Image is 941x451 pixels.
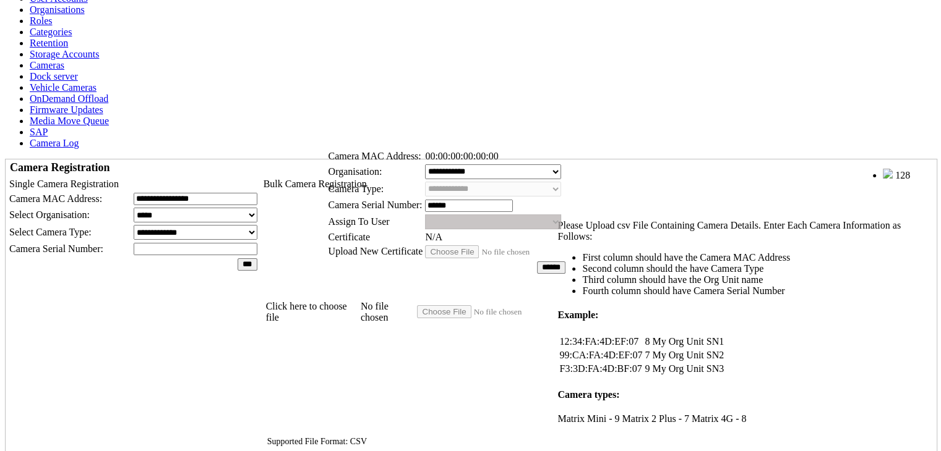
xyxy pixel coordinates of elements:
[425,232,442,242] span: N/A
[329,232,371,242] span: Certificate
[329,183,384,194] span: Camera Type:
[329,151,421,161] span: Camera MAC Address:
[329,216,390,227] span: Assign To User
[327,119,370,129] span: Edit Camera
[425,151,498,161] span: 00:00:00:00:00:00
[329,200,423,210] span: Camera Serial Number:
[329,166,382,177] span: Organisation:
[329,246,423,256] span: Upload New Certificate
